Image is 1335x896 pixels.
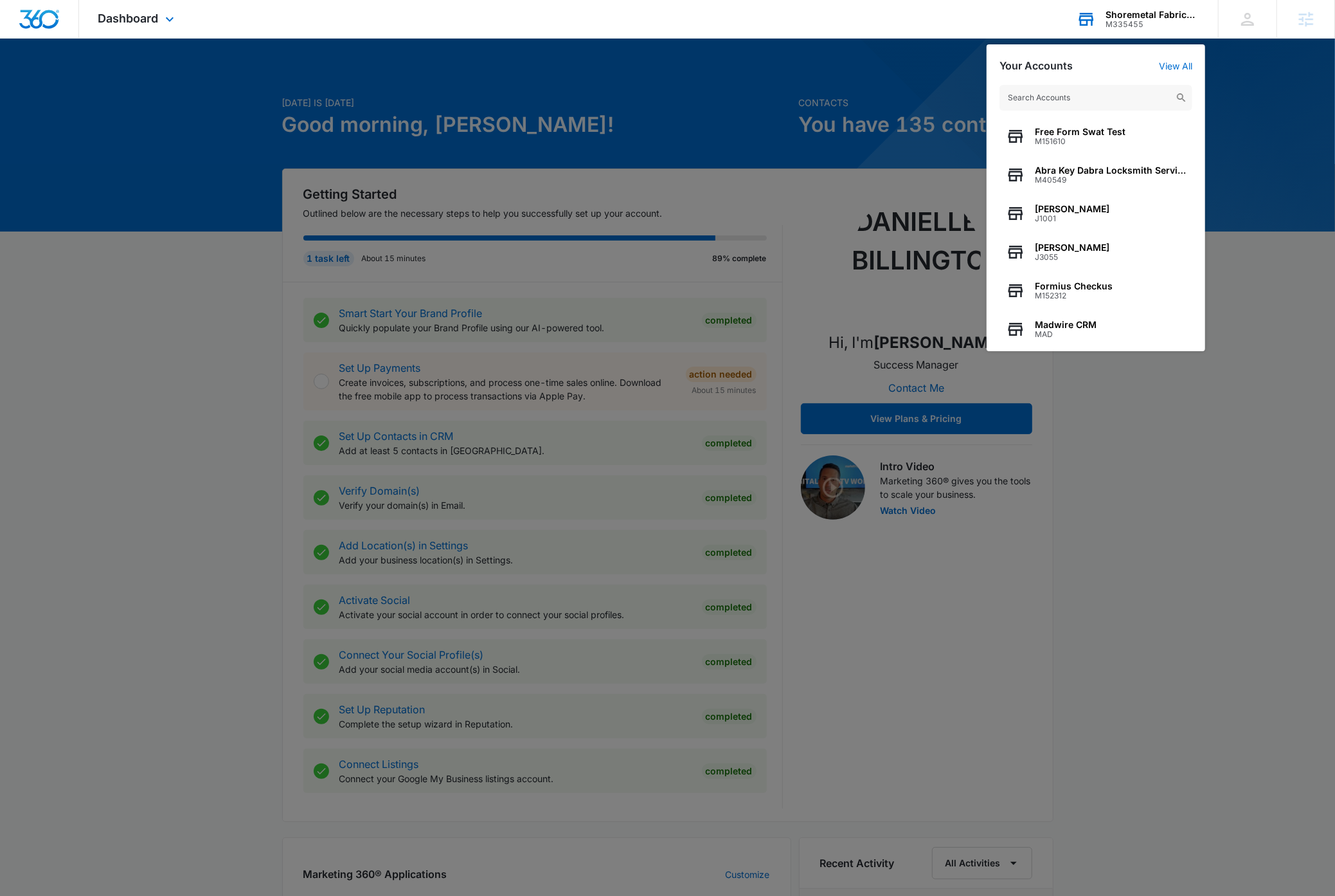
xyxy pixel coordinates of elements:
[1159,60,1192,71] a: View All
[1106,20,1199,29] div: account id
[1035,291,1113,300] span: M152312
[1035,253,1109,262] span: J3055
[999,194,1192,233] button: [PERSON_NAME]J1001
[999,156,1192,194] button: Abra Key Dabra Locksmith ServicesM40549
[98,12,159,25] span: Dashboard
[999,310,1192,349] button: Madwire CRMMAD
[1035,176,1186,185] span: M40549
[1035,214,1109,223] span: J1001
[1035,281,1113,291] span: Formius Checkus
[1106,10,1199,20] div: account name
[999,60,1073,72] h2: Your Accounts
[1035,242,1109,253] span: [PERSON_NAME]
[1035,137,1125,146] span: M151610
[1035,320,1097,330] span: Madwire CRM
[1035,330,1097,339] span: MAD
[999,271,1192,310] button: Formius CheckusM152312
[999,233,1192,271] button: [PERSON_NAME]J3055
[1035,127,1125,137] span: Free Form Swat Test
[1035,165,1186,176] span: Abra Key Dabra Locksmith Services
[999,85,1192,111] input: Search Accounts
[999,117,1192,156] button: Free Form Swat TestM151610
[1035,204,1109,214] span: [PERSON_NAME]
